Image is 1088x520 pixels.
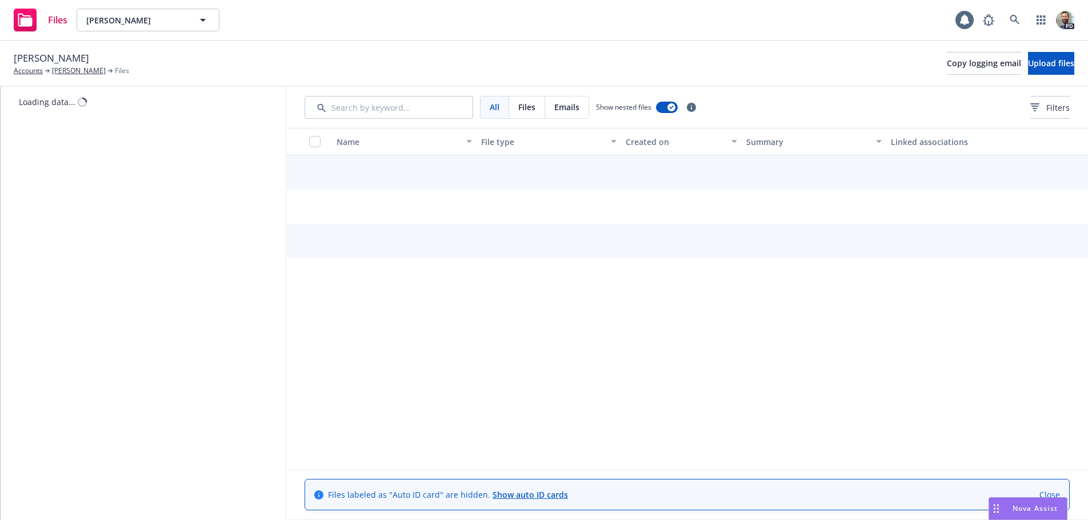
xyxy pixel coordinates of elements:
span: [PERSON_NAME] [86,14,185,26]
span: Files [518,101,535,113]
span: Files [48,15,67,25]
a: Show auto ID cards [493,489,568,500]
div: Name [337,136,459,148]
button: Name [332,128,477,155]
input: Select all [309,136,321,147]
a: Close [1039,489,1060,501]
a: Switch app [1030,9,1053,31]
span: [PERSON_NAME] [14,51,89,66]
span: Files [115,66,129,76]
div: Linked associations [891,136,1026,148]
a: Report a Bug [977,9,1000,31]
button: Filters [1030,96,1070,119]
span: Upload files [1028,58,1074,68]
button: [PERSON_NAME] [77,9,219,31]
button: Summary [742,128,886,155]
div: Drag to move [989,498,1003,519]
div: Loading data... [19,96,75,108]
a: [PERSON_NAME] [52,66,106,76]
button: File type [477,128,621,155]
img: photo [1056,11,1074,29]
span: Show nested files [596,102,651,112]
button: Copy logging email [947,52,1021,75]
a: Files [9,4,72,36]
span: Copy logging email [947,58,1021,68]
button: Upload files [1028,52,1074,75]
span: Nova Assist [1013,503,1058,513]
a: Search [1003,9,1026,31]
button: Created on [621,128,742,155]
span: Emails [554,101,579,113]
span: All [490,101,499,113]
div: Summary [746,136,869,148]
span: Filters [1030,102,1070,114]
span: Files labeled as "Auto ID card" are hidden. [328,489,568,501]
div: File type [481,136,604,148]
button: Nova Assist [989,497,1067,520]
button: Linked associations [886,128,1031,155]
a: Accounts [14,66,43,76]
span: Filters [1046,102,1070,114]
div: Created on [626,136,725,148]
input: Search by keyword... [305,96,473,119]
